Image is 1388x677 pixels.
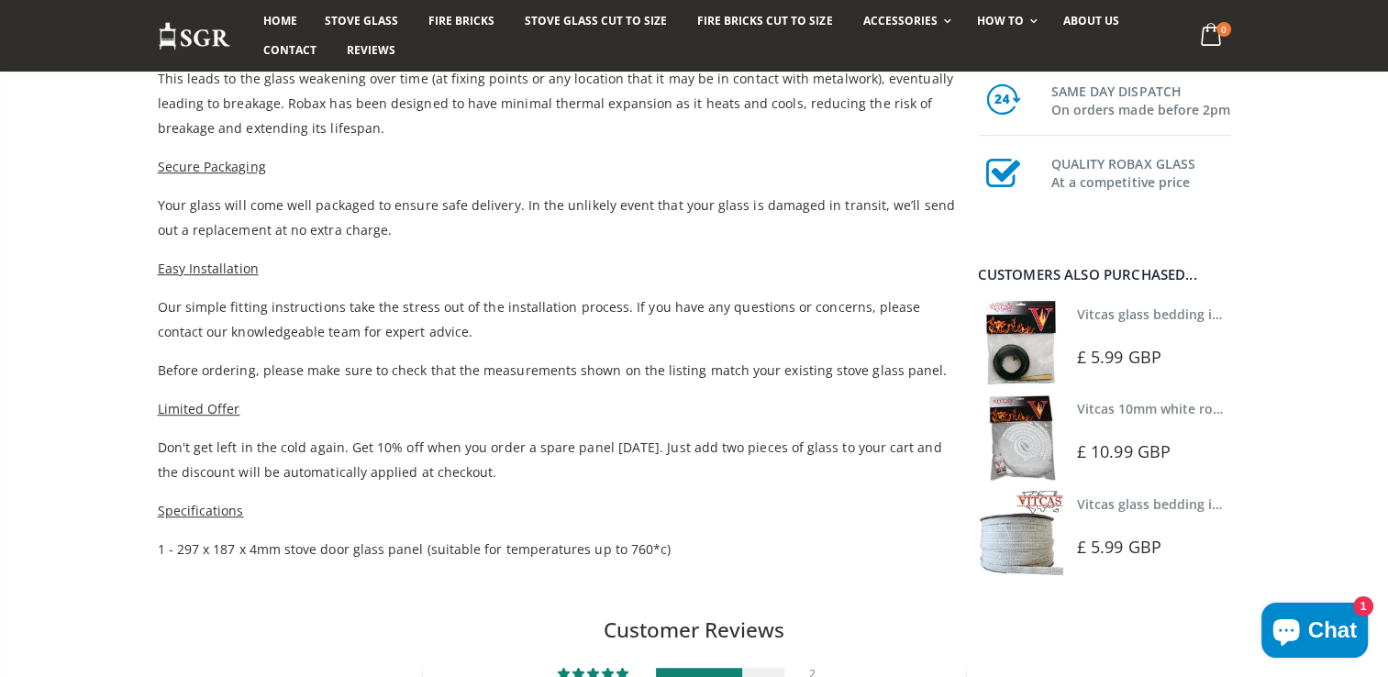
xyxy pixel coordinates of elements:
span: Fire Bricks Cut To Size [697,13,832,28]
a: Contact [250,36,330,65]
a: Accessories [849,6,960,36]
img: Vitcas stove glass bedding in tape [978,490,1063,575]
a: 0 [1193,18,1230,54]
span: Easy Installation [158,260,259,277]
span: Reviews [347,42,395,58]
span: Before ordering, please make sure to check that the measurements shown on the listing match your ... [158,361,948,379]
span: 0 [1216,22,1231,37]
a: Home [250,6,311,36]
div: Customers also purchased... [978,268,1231,282]
inbox-online-store-chat: Shopify online store chat [1256,603,1373,662]
span: How To [977,13,1024,28]
span: Stove Glass Cut To Size [525,13,667,28]
span: Our simple fitting instructions take the stress out of the installation process. If you have any ... [158,298,921,340]
h3: QUALITY ROBAX GLASS At a competitive price [1051,151,1231,192]
span: Accessories [862,13,937,28]
span: Home [263,13,297,28]
a: Fire Bricks [415,6,508,36]
a: Fire Bricks Cut To Size [683,6,846,36]
span: Your glass will come well packaged to ensure safe delivery. In the unlikely event that your glass... [158,196,955,239]
span: Limited Offer [158,400,240,417]
h3: SAME DAY DISPATCH On orders made before 2pm [1051,79,1231,119]
img: Stove Glass Replacement [158,21,231,51]
span: £ 5.99 GBP [1077,346,1161,368]
span: £ 10.99 GBP [1077,440,1171,462]
span: Stove Glass [325,13,398,28]
p: 1 - 297 x 187 x 4mm stove door glass panel (suitable for temperatures up to 760*c) [158,537,956,561]
span: £ 5.99 GBP [1077,536,1161,558]
img: Vitcas white rope, glue and gloves kit 10mm [978,394,1063,480]
span: Don't get left in the cold again. Get 10% off when you order a spare panel [DATE]. Just add two p... [158,438,942,481]
span: Specifications [158,502,244,519]
span: Fire Bricks [428,13,494,28]
h2: Customer Reviews [15,616,1373,645]
span: Secure Packaging [158,158,266,175]
a: Reviews [333,36,409,65]
a: How To [963,6,1047,36]
span: Contact [263,42,316,58]
a: Stove Glass [311,6,412,36]
span: About us [1063,13,1119,28]
img: Vitcas stove glass bedding in tape [978,300,1063,385]
a: Stove Glass Cut To Size [511,6,681,36]
a: About us [1049,6,1133,36]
